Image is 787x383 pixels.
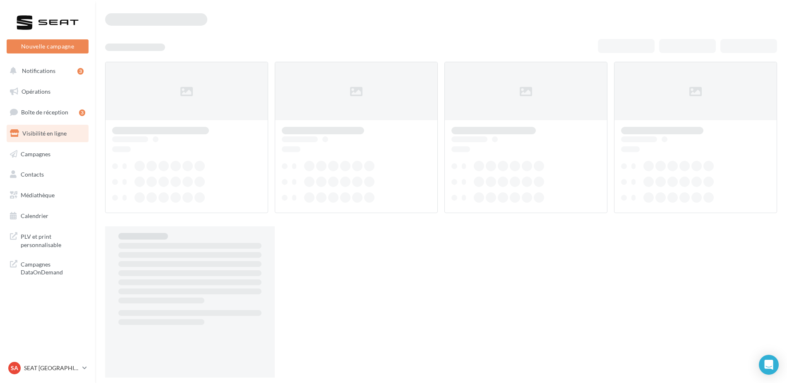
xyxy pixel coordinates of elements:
[5,103,90,121] a: Boîte de réception3
[5,166,90,183] a: Contacts
[21,150,50,157] span: Campagnes
[21,212,48,219] span: Calendrier
[5,125,90,142] a: Visibilité en ligne
[22,130,67,137] span: Visibilité en ligne
[21,109,68,116] span: Boîte de réception
[24,364,79,372] p: SEAT [GEOGRAPHIC_DATA]
[7,360,89,376] a: SA SEAT [GEOGRAPHIC_DATA]
[21,231,85,249] span: PLV et print personnalisable
[759,355,779,375] div: Open Intercom Messenger
[5,207,90,225] a: Calendrier
[5,187,90,204] a: Médiathèque
[21,259,85,276] span: Campagnes DataOnDemand
[5,255,90,280] a: Campagnes DataOnDemand
[5,145,90,163] a: Campagnes
[21,191,55,199] span: Médiathèque
[77,68,84,75] div: 3
[5,83,90,100] a: Opérations
[11,364,18,372] span: SA
[22,67,55,74] span: Notifications
[21,171,44,178] span: Contacts
[22,88,50,95] span: Opérations
[5,228,90,252] a: PLV et print personnalisable
[5,62,87,80] button: Notifications 3
[79,109,85,116] div: 3
[7,39,89,53] button: Nouvelle campagne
